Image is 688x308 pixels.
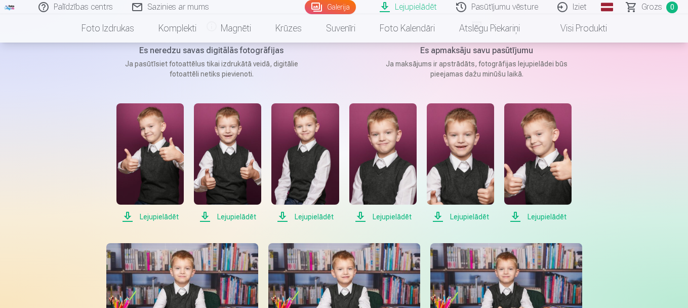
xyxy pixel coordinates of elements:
a: Komplekti [146,14,209,43]
a: Lejupielādēt [194,103,261,223]
a: Lejupielādēt [427,103,494,223]
a: Magnēti [209,14,263,43]
span: Grozs [641,1,662,13]
h5: Es apmaksāju savu pasūtījumu [381,45,573,57]
span: Lejupielādēt [504,211,572,223]
span: Lejupielādēt [427,211,494,223]
span: Lejupielādēt [194,211,261,223]
a: Atslēgu piekariņi [447,14,532,43]
span: Lejupielādēt [271,211,339,223]
a: Visi produkti [532,14,619,43]
span: Lejupielādēt [116,211,184,223]
span: Lejupielādēt [349,211,417,223]
p: Ja maksājums ir apstrādāts, fotogrāfijas lejupielādei būs pieejamas dažu minūšu laikā. [381,59,573,79]
span: 0 [666,2,678,13]
a: Foto izdrukas [69,14,146,43]
a: Lejupielādēt [504,103,572,223]
p: Ja pasūtīsiet fotoattēlus tikai izdrukātā veidā, digitālie fotoattēli netiks pievienoti. [115,59,308,79]
a: Krūzes [263,14,314,43]
a: Lejupielādēt [271,103,339,223]
h5: Es neredzu savas digitālās fotogrāfijas [115,45,308,57]
img: /fa1 [4,4,15,10]
a: Suvenīri [314,14,368,43]
a: Lejupielādēt [349,103,417,223]
a: Foto kalendāri [368,14,447,43]
a: Lejupielādēt [116,103,184,223]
